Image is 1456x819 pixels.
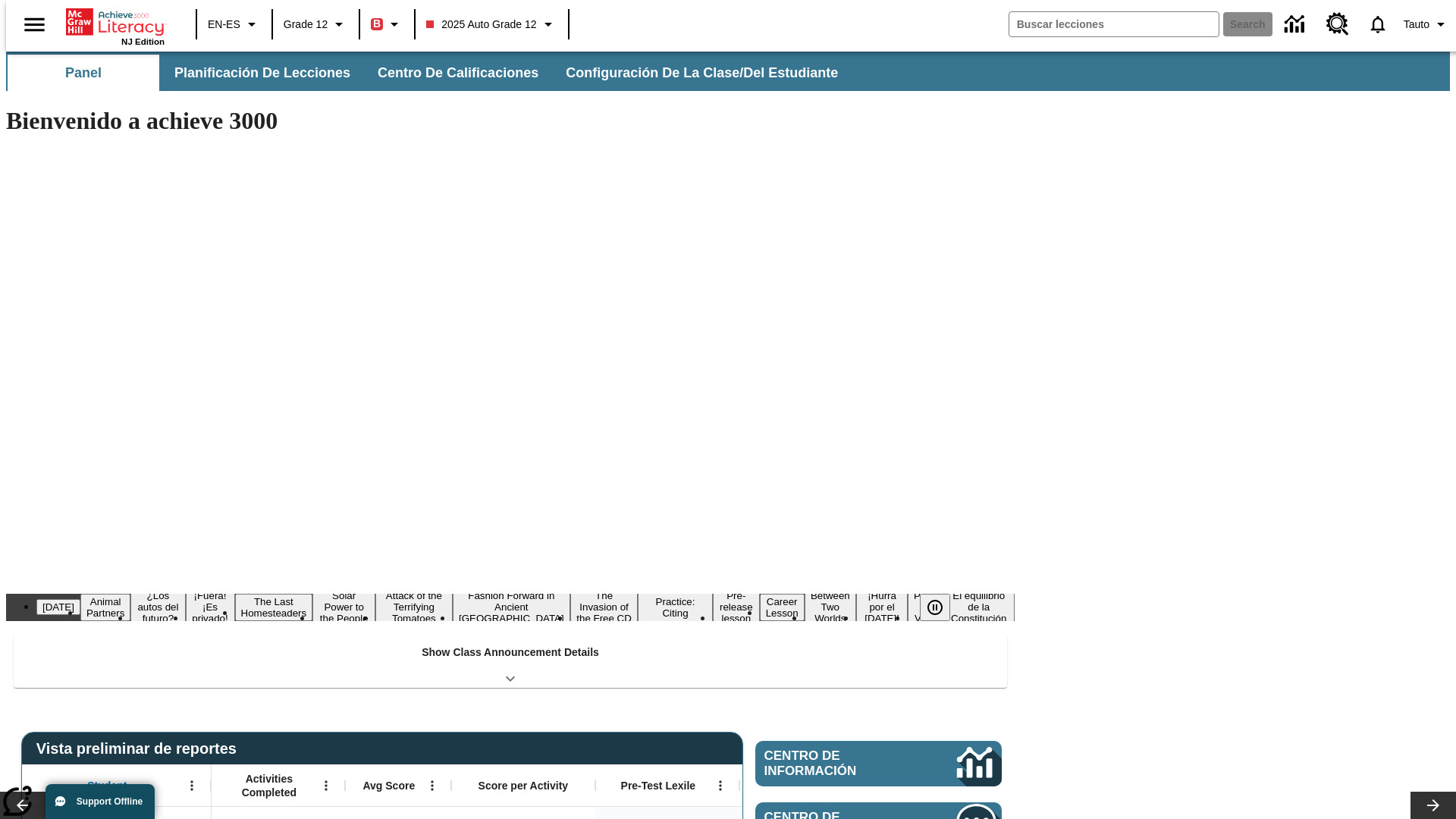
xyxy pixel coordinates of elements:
[453,588,570,626] button: Slide 8 Fashion Forward in Ancient Rome
[1410,792,1456,819] button: Carrusel de lecciones, seguir
[375,588,452,626] button: Slide 7 Attack of the Terrifying Tomatoes
[920,594,950,621] button: Pausar
[45,784,155,819] button: Support Offline
[186,588,235,626] button: Slide 4 ¡Fuera! ¡Es privado!
[554,55,850,91] button: Configuración de la clase/del estudiante
[713,588,760,626] button: Slide 11 Pre-release lesson
[6,55,852,91] div: Subbarra de navegación
[208,17,240,33] span: EN-ES
[1398,11,1456,38] button: Perfil/Configuración
[162,55,362,91] button: Planificación de lecciones
[755,741,1002,786] a: Centro de información
[1276,4,1317,45] a: Centro de información
[365,11,409,38] button: Boost El color de la clase es rojo. Cambiar el color de la clase.
[36,740,244,758] span: Vista preliminar de reportes
[366,55,551,91] button: Centro de calificaciones
[80,594,130,621] button: Slide 2 Animal Partners
[566,64,838,82] span: Configuración de la clase/del estudiante
[87,779,127,792] span: Student
[570,588,638,626] button: Slide 9 The Invasion of the Free CD
[1404,17,1429,33] span: Tauto
[174,64,350,82] span: Planificación de lecciones
[180,774,203,797] button: Abrir menú
[638,582,713,632] button: Slide 10 Mixed Practice: Citing Evidence
[66,7,165,37] a: Portada
[6,52,1450,91] div: Subbarra de navegación
[420,11,563,38] button: Class: 2025 Auto Grade 12, Selecciona una clase
[378,64,538,82] span: Centro de calificaciones
[14,635,1007,688] div: Show Class Announcement Details
[422,645,599,661] p: Show Class Announcement Details
[1009,12,1219,36] input: search field
[362,779,415,792] span: Avg Score
[202,11,267,38] button: Language: EN-ES, Selecciona un idioma
[760,594,805,621] button: Slide 12 Career Lesson
[121,37,165,46] span: NJ Edition
[284,17,328,33] span: Grade 12
[764,748,906,779] span: Centro de información
[312,588,375,626] button: Slide 6 Solar Power to the People
[920,594,965,621] div: Pausar
[943,588,1015,626] button: Slide 16 El equilibrio de la Constitución
[709,774,732,797] button: Abrir menú
[421,774,444,797] button: Abrir menú
[219,772,319,799] span: Activities Completed
[8,55,159,91] button: Panel
[908,588,943,626] button: Slide 15 Point of View
[235,594,313,621] button: Slide 5 The Last Homesteaders
[278,11,354,38] button: Grado: Grade 12, Elige un grado
[479,779,569,792] span: Score per Activity
[373,14,381,33] span: B
[805,588,856,626] button: Slide 13 Between Two Worlds
[315,774,337,797] button: Abrir menú
[12,2,57,47] button: Abrir el menú lateral
[77,796,143,807] span: Support Offline
[130,588,185,626] button: Slide 3 ¿Los autos del futuro?
[856,588,908,626] button: Slide 14 ¡Hurra por el Día de la Constitución!
[36,599,80,615] button: Slide 1 Día del Trabajo
[66,5,165,46] div: Portada
[426,17,536,33] span: 2025 Auto Grade 12
[65,64,102,82] span: Panel
[621,779,696,792] span: Pre-Test Lexile
[6,107,1015,135] h1: Bienvenido a achieve 3000
[1317,4,1358,45] a: Centro de recursos, Se abrirá en una pestaña nueva.
[1358,5,1398,44] a: Notificaciones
